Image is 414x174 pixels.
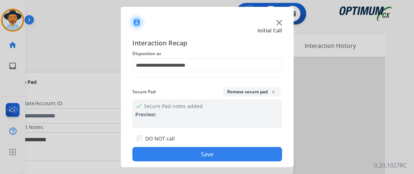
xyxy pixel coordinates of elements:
[257,27,282,34] span: Initial Call
[374,161,407,170] p: 0.20.1027RC
[128,14,145,31] img: contactIcon
[132,78,282,79] img: contact-recap-line.svg
[270,89,276,94] span: x
[132,147,282,161] button: Save
[135,111,157,118] span: Preview:
[132,99,282,128] div: Secure Pad notes added.
[135,102,141,108] mat-icon: check
[145,135,175,142] label: DO NOT call
[132,88,155,96] span: Secure Pad
[223,87,281,97] button: Remove secure padx
[132,49,282,58] span: Disposition as
[132,38,282,49] span: Interaction Recap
